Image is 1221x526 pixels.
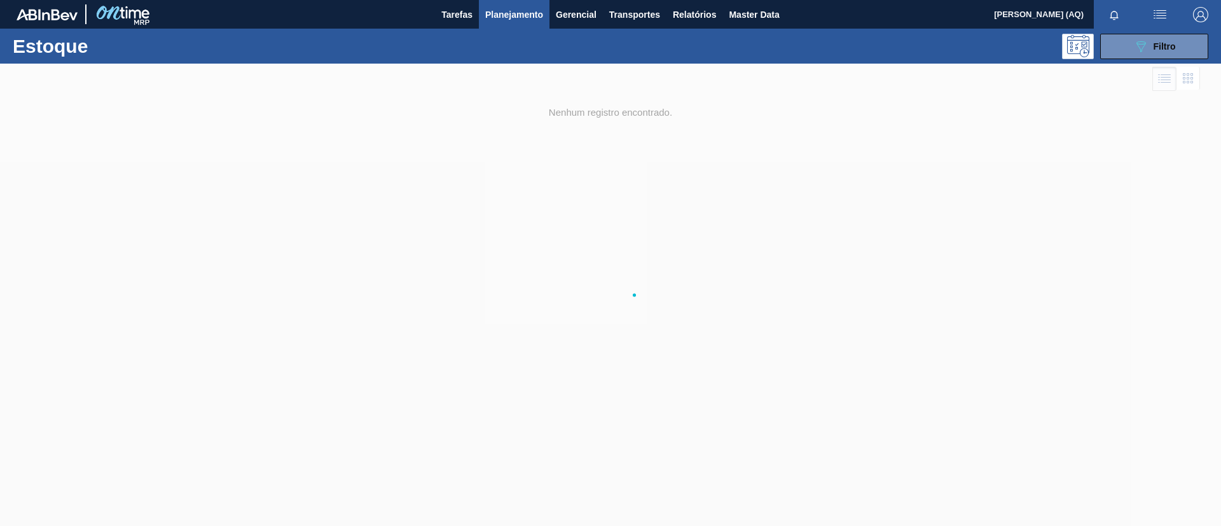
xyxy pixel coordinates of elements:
[609,7,660,22] span: Transportes
[1193,7,1208,22] img: Logout
[1154,41,1176,52] span: Filtro
[556,7,597,22] span: Gerencial
[485,7,543,22] span: Planejamento
[673,7,716,22] span: Relatórios
[441,7,473,22] span: Tarefas
[1062,34,1094,59] div: Pogramando: nenhum usuário selecionado
[17,9,78,20] img: TNhmsLtSVTkK8tSr43FrP2fwEKptu5GPRR3wAAAABJRU5ErkJggg==
[1100,34,1208,59] button: Filtro
[13,39,203,53] h1: Estoque
[1152,7,1168,22] img: userActions
[1094,6,1135,24] button: Notificações
[729,7,779,22] span: Master Data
